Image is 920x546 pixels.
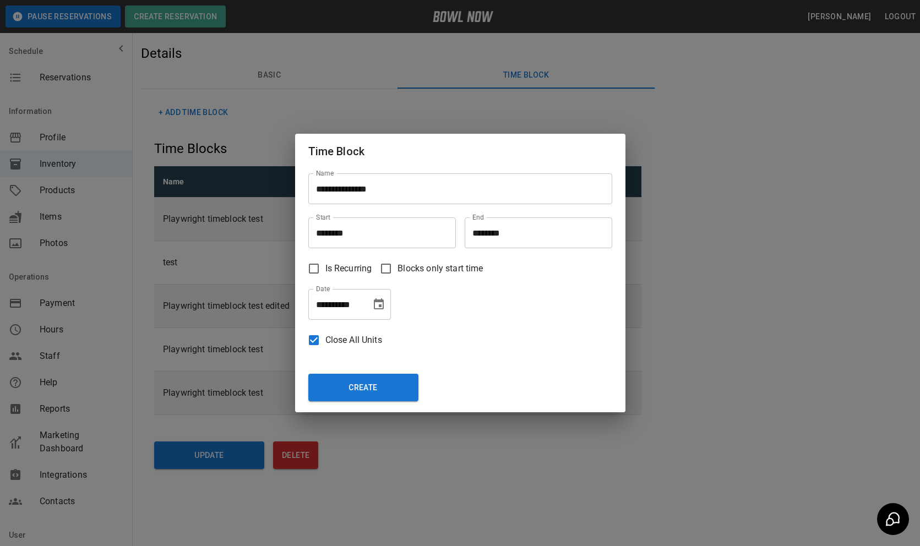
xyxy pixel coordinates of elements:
button: Create [308,374,418,401]
h2: Time Block [295,134,625,169]
label: End [472,212,484,222]
input: Choose time, selected time is 4:00 PM [465,217,605,248]
button: Choose date, selected date is Oct 13, 2025 [368,293,390,315]
span: Close All Units [325,334,382,347]
span: Blocks only start time [398,262,483,275]
label: Start [316,212,330,222]
input: Choose time, selected time is 12:00 PM [308,217,448,248]
span: Is Recurring [325,262,372,275]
